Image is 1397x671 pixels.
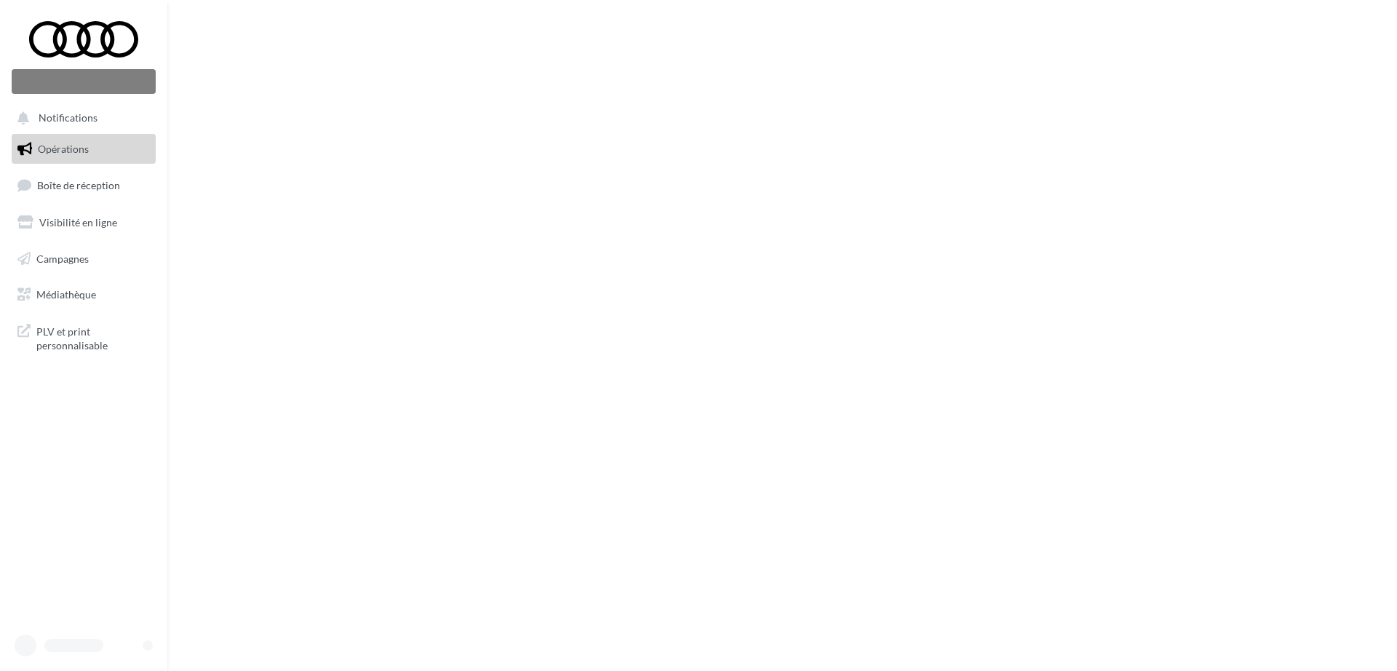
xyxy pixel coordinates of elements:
div: Nouvelle campagne [12,69,156,94]
span: Notifications [39,112,97,124]
span: Visibilité en ligne [39,216,117,229]
a: Médiathèque [9,279,159,310]
span: Opérations [38,143,89,155]
span: PLV et print personnalisable [36,322,150,353]
span: Boîte de réception [37,179,120,191]
a: Visibilité en ligne [9,207,159,238]
a: Opérations [9,134,159,164]
span: Médiathèque [36,288,96,301]
a: Boîte de réception [9,170,159,201]
a: PLV et print personnalisable [9,316,159,359]
a: Campagnes [9,244,159,274]
span: Campagnes [36,252,89,264]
